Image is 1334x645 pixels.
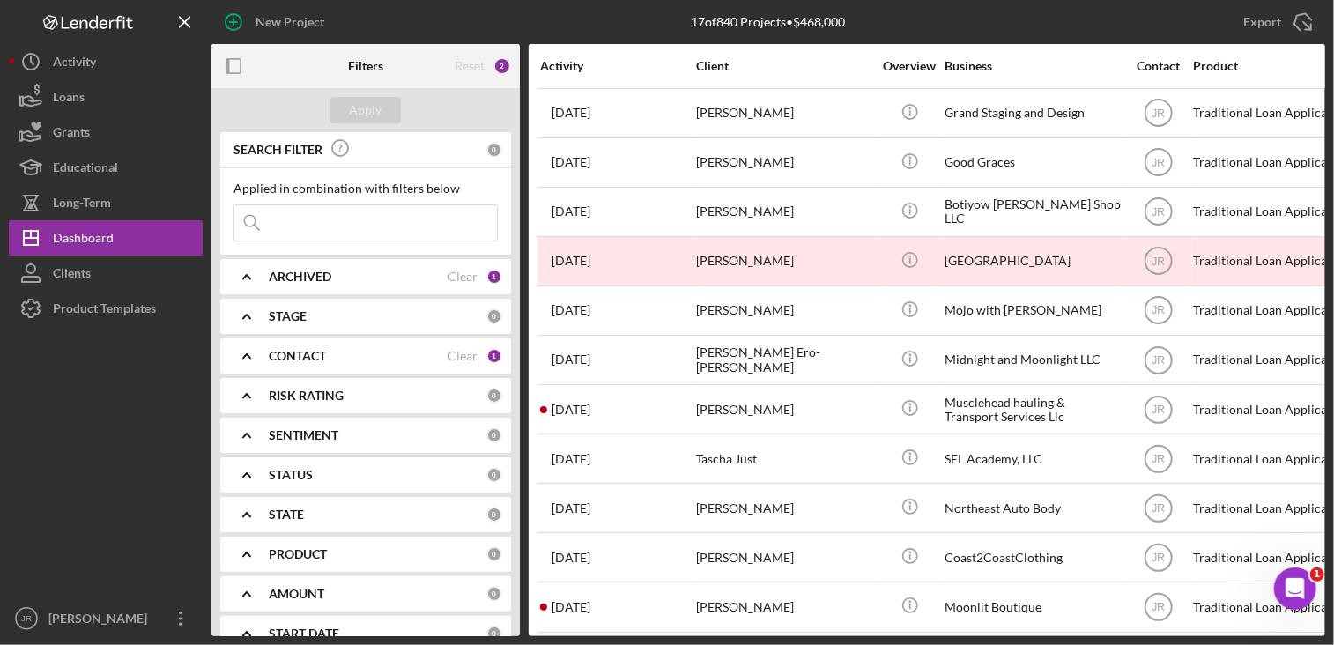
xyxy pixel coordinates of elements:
b: RISK RATING [269,389,344,403]
b: START DATE [269,626,339,641]
div: Contact [1125,59,1191,73]
b: SEARCH FILTER [233,143,322,157]
div: 0 [486,507,502,523]
text: JR [1152,552,1165,564]
div: Activity [540,59,694,73]
div: Long-Term [53,185,111,225]
div: [PERSON_NAME] [696,485,872,531]
div: Midnight and Moonlight LLC [945,337,1121,383]
b: ARCHIVED [269,270,331,284]
time: 2025-04-07 01:53 [552,254,590,268]
b: SENTIMENT [269,428,338,442]
div: Botiyow [PERSON_NAME] Shop LLC [945,189,1121,235]
div: Good Graces [945,139,1121,186]
div: Activity [53,44,96,84]
button: Activity [9,44,203,79]
button: New Project [211,4,342,40]
div: [GEOGRAPHIC_DATA] [945,238,1121,285]
text: JR [1152,354,1165,367]
b: AMOUNT [269,587,324,601]
time: 2025-04-29 03:12 [552,352,590,367]
div: Loans [53,79,85,119]
div: 0 [486,308,502,324]
text: JR [1152,305,1165,317]
div: 0 [486,142,502,158]
div: Mojo with [PERSON_NAME] [945,287,1121,334]
text: JR [1152,602,1165,614]
div: [PERSON_NAME] [44,601,159,641]
b: STAGE [269,309,307,323]
div: Client [696,59,872,73]
time: 2025-05-15 16:46 [552,303,590,317]
text: JR [1152,256,1165,268]
div: Moonlit Boutique [945,583,1121,630]
div: Musclehead hauling & Transport Services Llc [945,386,1121,433]
div: 2 [493,57,511,75]
button: Export [1226,4,1325,40]
div: New Project [256,4,324,40]
button: Clients [9,256,203,291]
time: 2025-07-22 17:38 [552,452,590,466]
div: 0 [486,388,502,404]
div: 0 [486,586,502,602]
div: 1 [486,269,502,285]
div: Clear [448,270,478,284]
button: JR[PERSON_NAME] [9,601,203,636]
button: Loans [9,79,203,115]
div: 0 [486,467,502,483]
div: [PERSON_NAME] [696,189,872,235]
time: 2025-04-22 19:13 [552,155,590,169]
div: 0 [486,546,502,562]
div: Clear [448,349,478,363]
div: Educational [53,150,118,189]
b: Filters [348,59,383,73]
b: PRODUCT [269,547,327,561]
time: 2025-08-01 04:53 [552,403,590,417]
iframe: Intercom live chat [1274,567,1316,610]
div: [PERSON_NAME] [696,287,872,334]
span: 1 [1310,567,1324,582]
div: [PERSON_NAME] [696,139,872,186]
time: 2025-07-31 15:01 [552,551,590,565]
div: [PERSON_NAME] [696,90,872,137]
text: JR [1152,157,1165,169]
time: 2025-02-22 21:38 [552,204,590,219]
div: Export [1243,4,1281,40]
div: Business [945,59,1121,73]
div: Grants [53,115,90,154]
button: Dashboard [9,220,203,256]
div: Northeast Auto Body [945,485,1121,531]
text: JR [1152,206,1165,219]
div: Clients [53,256,91,295]
button: Educational [9,150,203,185]
time: 2025-07-15 17:28 [552,501,590,515]
div: SEL Academy, LLC [945,435,1121,482]
div: Applied in combination with filters below [233,182,498,196]
div: Reset [455,59,485,73]
button: Grants [9,115,203,150]
div: 17 of 840 Projects • $468,000 [691,15,845,29]
button: Long-Term [9,185,203,220]
text: JR [1152,404,1165,416]
button: Product Templates [9,291,203,326]
div: Dashboard [53,220,114,260]
div: Tascha Just [696,435,872,482]
b: CONTACT [269,349,326,363]
time: 2025-08-04 21:04 [552,600,590,614]
b: STATUS [269,468,313,482]
div: [PERSON_NAME] [696,583,872,630]
text: JR [1152,453,1165,465]
time: 2025-02-12 19:32 [552,106,590,120]
div: [PERSON_NAME] [696,534,872,581]
b: STATE [269,508,304,522]
div: Product Templates [53,291,156,330]
text: JR [21,614,32,624]
div: [PERSON_NAME] Ero-[PERSON_NAME] [696,337,872,383]
div: 1 [486,348,502,364]
div: Coast2CoastClothing [945,534,1121,581]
